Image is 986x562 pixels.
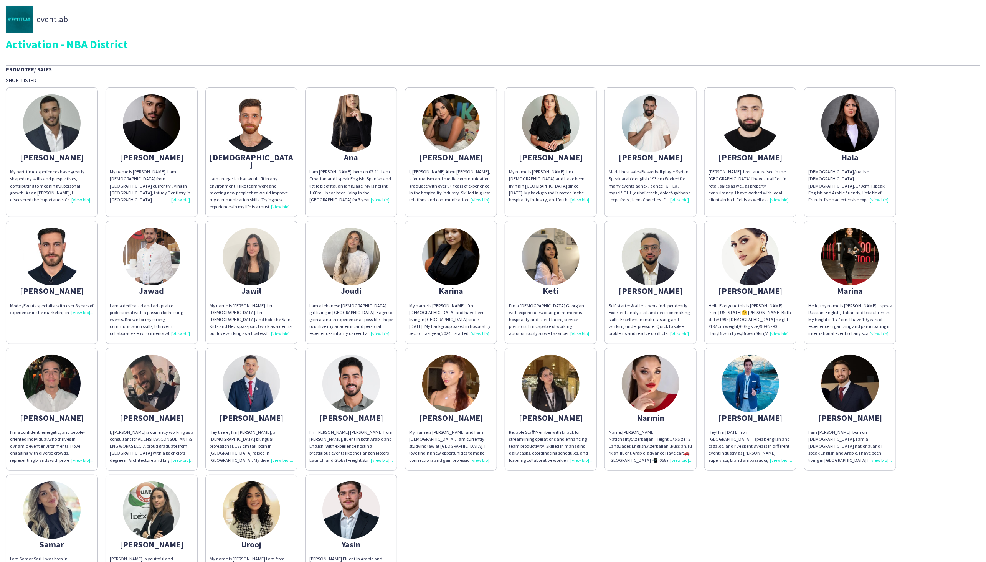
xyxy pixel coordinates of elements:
[322,355,380,412] img: thumb-685027344ef7c.jpeg
[609,168,692,203] div: Model host sales Basketball player Syrian Speak arabic english 193 cm Worked for many events adhe...
[821,355,879,412] img: thumb-6720edc74393c.jpeg
[509,154,593,161] div: [PERSON_NAME]
[23,481,81,539] img: thumb-666356be72aeb.jpeg
[210,302,293,337] div: My name is [PERSON_NAME]. I‘m [DEMOGRAPHIC_DATA]. I‘m [DEMOGRAPHIC_DATA] and hold the Saint Kitts...
[110,154,193,161] div: [PERSON_NAME]
[808,168,892,203] div: [DEMOGRAPHIC_DATA]/ native [DEMOGRAPHIC_DATA]. [DEMOGRAPHIC_DATA]. 170cm. I speak English and Ara...
[709,168,792,203] div: [PERSON_NAME], born and raised in the [GEOGRAPHIC_DATA] i have qualified in retail sales as well ...
[709,287,792,294] div: [PERSON_NAME]
[422,355,480,412] img: thumb-68c4c5d4-2e07-4f5d-aaf7-50600b8813dc.jpg
[422,94,480,152] img: thumb-6876d62b12ee4.jpeg
[36,16,68,23] span: eventlab
[6,6,33,33] img: thumb-cb3a7349-809d-40a6-a3e8-e220f3581aa2.jpg
[609,414,692,421] div: Narmin
[409,414,493,421] div: [PERSON_NAME]
[23,228,81,285] img: thumb-653b9c7585b3b.jpeg
[409,429,493,464] div: My name is [PERSON_NAME] and I am [DEMOGRAPHIC_DATA]. I am currently studying law at [GEOGRAPHIC_...
[10,168,94,203] div: My part-time experiences have greatly shaped my skills and perspectives, contributing to meaningf...
[509,302,593,337] div: I’m a [DEMOGRAPHIC_DATA] Georgian with experience working in numerous hospitality and client faci...
[808,287,892,294] div: Marina
[309,154,393,161] div: Ana
[509,287,593,294] div: Keti
[110,287,193,294] div: Jawad
[409,302,493,337] div: My name is [PERSON_NAME]. I’m [DEMOGRAPHIC_DATA] and have been living in [GEOGRAPHIC_DATA] since ...
[223,228,280,285] img: thumb-63e203762238b.jpeg
[622,228,679,285] img: thumb-685c13209b324.jpeg
[322,481,380,539] img: thumb-689e97d6ba457.jpeg
[10,541,94,548] div: Samar
[409,168,493,203] div: I, [PERSON_NAME] Abou [PERSON_NAME], a journalism and media communication graduate with over 9+ Y...
[409,154,493,161] div: [PERSON_NAME]
[522,94,580,152] img: thumb-662a34d0c430c.jpeg
[23,355,81,412] img: thumb-657db1c57588e.png
[110,414,193,421] div: [PERSON_NAME]
[622,94,679,152] img: thumb-66d43ad786d2c.jpg
[821,228,879,285] img: thumb-c3057b5e-fbb9-485c-aaa3-8297b237fdee.jpg
[223,481,280,539] img: thumb-63248f74aa54b.jpeg
[808,429,892,464] div: I am [PERSON_NAME], born on [DEMOGRAPHIC_DATA]. I am a [DEMOGRAPHIC_DATA] national and I speak En...
[10,414,94,421] div: [PERSON_NAME]
[422,228,480,285] img: thumb-6740cfd00f22a.jpeg
[210,541,293,548] div: Urooj
[23,94,81,152] img: thumb-6656fbc3a5347.jpeg
[110,302,193,337] div: I am a dedicated and adaptable professional with a passion for hosting events. Known for my stron...
[821,94,879,152] img: thumb-68a0e79732ed7.jpeg
[210,175,293,210] div: I am energetic that would fit in any environment. I like team work and meeting new people that wo...
[309,414,393,421] div: [PERSON_NAME]
[309,168,393,203] div: I am [PERSON_NAME], born on 07.11. I am Croatian and I speak English, Spanish and littile bit of ...
[509,414,593,421] div: [PERSON_NAME]
[309,302,393,337] div: I am a lebanese [DEMOGRAPHIC_DATA] girl living in [GEOGRAPHIC_DATA]. Eager to gain as much experi...
[6,65,980,73] div: Promoter/ Sales
[322,228,380,285] img: thumb-6630f58990371.jpeg
[123,228,180,285] img: thumb-47516676-16fb-47e8-9da3-06a4df198164.jpg
[709,414,792,421] div: [PERSON_NAME]
[522,355,580,412] img: thumb-684946ce574bd.jpeg
[609,154,692,161] div: [PERSON_NAME]
[309,287,393,294] div: Joudi
[622,355,679,412] img: thumb-6570951b4b34b.jpeg
[10,302,94,316] div: Model/Events specialist with over 8 years of experience in the marketing industry
[509,168,593,203] div: My name is [PERSON_NAME]. I’m [DEMOGRAPHIC_DATA] and have been living in [GEOGRAPHIC_DATA] since ...
[309,541,393,548] div: Yasin
[709,429,792,464] div: Hey! I’m [DATE] from [GEOGRAPHIC_DATA]. I speak english and tagalog, and I’ve spent 8 years in di...
[808,302,892,337] div: Hello, my name is [PERSON_NAME]. I speak Russian, English, Italian and basic French. My height is...
[123,94,180,152] img: thumb-66f6a67fbb45e.jpeg
[223,94,280,152] img: thumb-63ba97a947f41.jpeg
[110,429,193,464] div: I, [PERSON_NAME] is currently working as a consultant for AL ENSHAA CONSULTANT & ENG WORKS LLC. A...
[10,154,94,161] div: [PERSON_NAME]
[722,228,779,285] img: thumb-b306182b-ecd6-4290-97aa-4389b2fe93f2.jpg
[722,94,779,152] img: thumb-67e4d57c322ab.jpeg
[609,287,692,294] div: [PERSON_NAME]
[210,414,293,421] div: [PERSON_NAME]
[110,541,193,548] div: [PERSON_NAME]
[522,228,580,285] img: thumb-bb5d36cb-dfbe-4f67-92b6-7397ff9cae96.jpg
[123,481,180,539] img: thumb-6849beddb1cc8.jpeg
[808,414,892,421] div: [PERSON_NAME]
[110,168,193,203] div: My name is [PERSON_NAME], i am [DEMOGRAPHIC_DATA] from [GEOGRAPHIC_DATA] currently living in [GEO...
[409,287,493,294] div: Karina
[322,94,380,152] img: thumb-6775550e4b30c.png
[10,429,94,464] div: I'm a confident, energetic, and people-oriented individual who thrives in dynamic event environme...
[210,287,293,294] div: Jawil
[10,287,94,294] div: [PERSON_NAME]
[6,38,980,50] div: Activation - NBA District
[309,429,393,464] div: I’m [PERSON_NAME] [PERSON_NAME] from [PERSON_NAME], fluent in both Arabic and English. With exper...
[210,154,293,168] div: [DEMOGRAPHIC_DATA]
[709,154,792,161] div: [PERSON_NAME]
[210,429,293,464] div: Hey there , I'm [PERSON_NAME], a [DEMOGRAPHIC_DATA] bilingual professional, 187 cm tall. born in ...
[509,429,593,464] div: Reliable Staﬀ Member with knack for streamlining operations and enhancing team productivity. Skil...
[609,302,692,337] div: Self-starter & able to work independently. Excellent analytical and decision making skills. Excel...
[609,429,692,464] div: Name:[PERSON_NAME] Nationality:Azerbaijani Height:175 Size : S Languages:English,Azerbaijani,Russ...
[722,355,779,412] img: thumb-680634d76871d.jpeg
[709,302,792,337] div: Hello Everyone this is [PERSON_NAME] from [US_STATE]🤗 [PERSON_NAME] Birth date/1998 [DEMOGRAPHIC_...
[123,355,180,412] img: thumb-67c98f3469e3d.jpeg
[6,77,980,84] div: Shortlisted
[223,355,280,412] img: thumb-651b1c0bce352.jpeg
[808,154,892,161] div: Hala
